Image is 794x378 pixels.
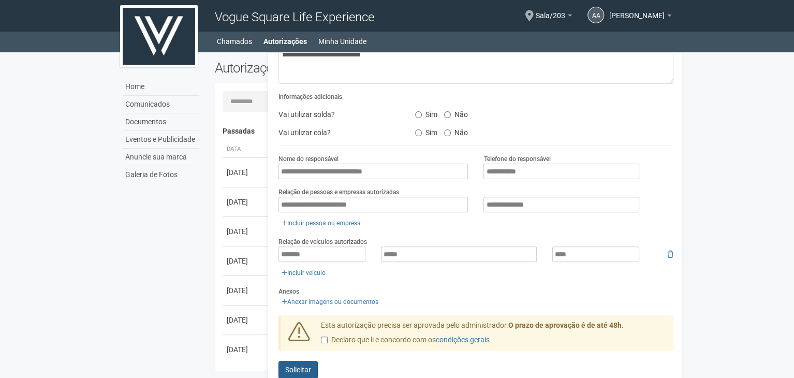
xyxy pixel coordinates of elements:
[123,166,199,183] a: Galeria de Fotos
[227,197,265,207] div: [DATE]
[415,125,437,137] label: Sim
[227,344,265,355] div: [DATE]
[278,287,299,296] label: Anexos
[123,113,199,131] a: Documentos
[415,111,422,118] input: Sim
[321,335,490,345] label: Declaro que li e concordo com os
[123,131,199,149] a: Eventos e Publicidade
[217,34,252,49] a: Chamados
[215,60,436,76] h2: Autorizações
[444,125,468,137] label: Não
[536,2,565,20] span: Sala/203
[321,337,328,343] input: Declaro que li e concordo com oscondições gerais
[508,321,624,329] strong: O prazo de aprovação é de até 48h.
[278,92,342,101] label: Informações adicionais
[667,251,673,258] i: Remover
[536,13,572,21] a: Sala/203
[227,226,265,237] div: [DATE]
[278,154,339,164] label: Nome do responsável
[278,237,367,246] label: Relação de veículos autorizados
[263,34,307,49] a: Autorizações
[123,149,199,166] a: Anuncie sua marca
[271,125,407,140] div: Vai utilizar cola?
[223,127,666,135] h4: Passadas
[444,111,451,118] input: Não
[313,321,673,351] div: Esta autorização precisa ser aprovada pelo administrador.
[415,129,422,136] input: Sim
[123,78,199,96] a: Home
[271,107,407,122] div: Vai utilizar solda?
[444,107,468,119] label: Não
[444,129,451,136] input: Não
[609,2,665,20] span: Aline Abondante
[609,13,671,21] a: [PERSON_NAME]
[278,296,381,308] a: Anexar imagens ou documentos
[278,187,399,197] label: Relação de pessoas e empresas autorizadas
[278,267,329,279] a: Incluir veículo
[278,217,364,229] a: Incluir pessoa ou empresa
[587,7,604,23] a: AA
[285,366,311,374] span: Solicitar
[223,141,269,158] th: Data
[120,5,198,67] img: logo.jpg
[483,154,550,164] label: Telefone do responsável
[227,167,265,178] div: [DATE]
[227,256,265,266] div: [DATE]
[123,96,199,113] a: Comunicados
[436,336,490,344] a: condições gerais
[215,10,374,24] span: Vogue Square Life Experience
[318,34,366,49] a: Minha Unidade
[415,107,437,119] label: Sim
[227,315,265,325] div: [DATE]
[227,285,265,296] div: [DATE]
